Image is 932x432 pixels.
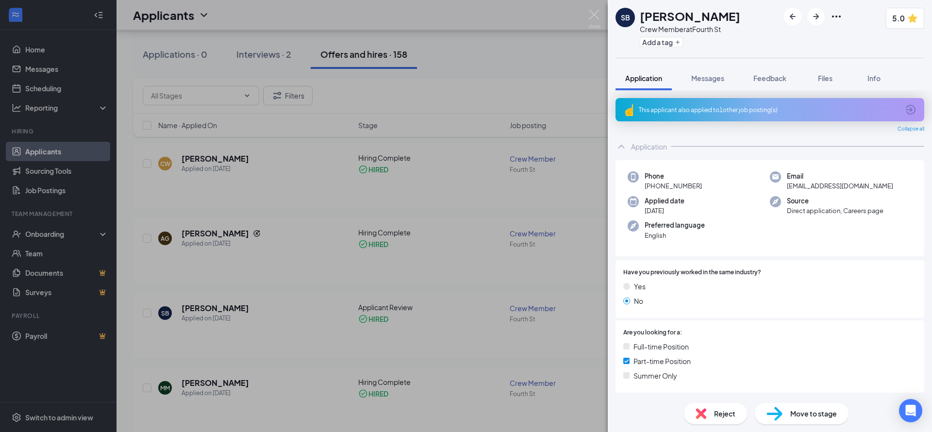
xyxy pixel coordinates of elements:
[640,37,683,47] button: PlusAdd a tag
[645,220,705,230] span: Preferred language
[640,8,740,24] h1: [PERSON_NAME]
[784,8,801,25] button: ArrowLeftNew
[633,341,689,352] span: Full-time Position
[787,11,799,22] svg: ArrowLeftNew
[645,196,684,206] span: Applied date
[892,12,905,24] span: 5.0
[631,142,667,151] div: Application
[633,356,691,366] span: Part-time Position
[807,8,825,25] button: ArrowRight
[645,206,684,216] span: [DATE]
[640,24,740,34] div: Crew Member at Fourth St
[818,74,832,83] span: Files
[905,104,916,116] svg: ArrowCircle
[623,328,682,337] span: Are you looking for a:
[633,370,677,381] span: Summer Only
[753,74,786,83] span: Feedback
[645,171,702,181] span: Phone
[810,11,822,22] svg: ArrowRight
[714,408,735,419] span: Reject
[790,408,837,419] span: Move to stage
[899,399,922,422] div: Open Intercom Messenger
[787,196,883,206] span: Source
[621,13,630,22] div: SB
[787,171,893,181] span: Email
[639,106,899,114] div: This applicant also applied to 1 other job posting(s)
[645,181,702,191] span: [PHONE_NUMBER]
[675,39,681,45] svg: Plus
[623,268,761,277] span: Have you previously worked in the same industry?
[616,141,627,152] svg: ChevronUp
[898,125,924,133] span: Collapse all
[634,281,646,292] span: Yes
[625,74,662,83] span: Application
[867,74,881,83] span: Info
[634,296,643,306] span: No
[691,74,724,83] span: Messages
[645,231,705,240] span: English
[787,206,883,216] span: Direct application, Careers page
[831,11,842,22] svg: Ellipses
[787,181,893,191] span: [EMAIL_ADDRESS][DOMAIN_NAME]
